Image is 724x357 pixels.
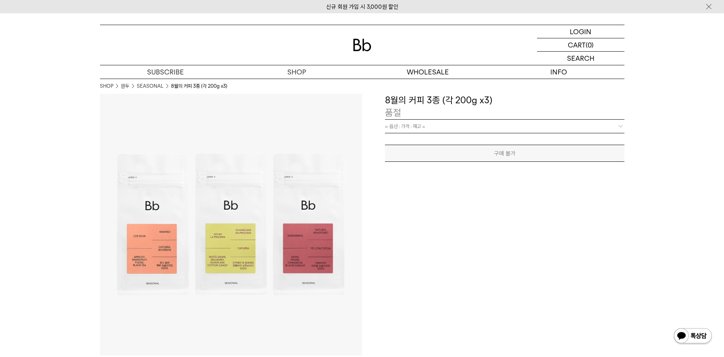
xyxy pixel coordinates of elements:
[385,120,425,133] span: = 옵션 : 가격 : 재고 =
[137,82,163,90] a: SEASONAL
[537,25,624,38] a: LOGIN
[493,65,624,79] p: INFO
[100,94,362,356] img: 8월의 커피 3종 (각 200g x3)
[385,106,401,119] p: 품절
[362,65,493,79] p: WHOLESALE
[567,52,594,65] p: SEARCH
[385,94,624,107] h3: 8월의 커피 3종 (각 200g x3)
[568,38,586,51] p: CART
[586,38,594,51] p: (0)
[570,25,591,38] p: LOGIN
[121,82,129,90] a: 원두
[100,65,231,79] a: SUBSCRIBE
[326,3,398,10] a: 신규 회원 가입 시 3,000원 할인
[673,327,713,346] img: 카카오톡 채널 1:1 채팅 버튼
[353,39,371,51] img: 로고
[231,65,362,79] a: SHOP
[385,145,624,162] button: 구매 불가
[171,82,227,90] li: 8월의 커피 3종 (각 200g x3)
[100,82,113,90] a: SHOP
[537,38,624,52] a: CART (0)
